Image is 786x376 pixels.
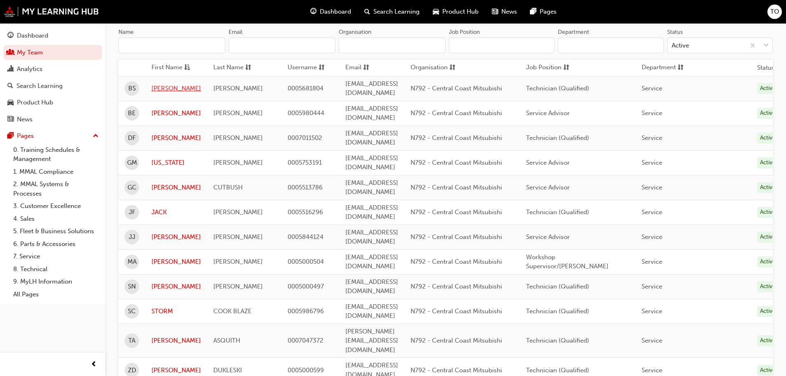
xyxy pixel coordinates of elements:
button: Usernamesorting-icon [288,63,333,73]
a: JACK [151,208,201,217]
a: [PERSON_NAME] [151,336,201,345]
span: up-icon [93,131,99,142]
div: Pages [17,131,34,141]
button: Emailsorting-icon [345,63,391,73]
span: Service Advisor [526,159,570,166]
a: Search Learning [3,78,102,94]
a: 6. Parts & Accessories [10,238,102,251]
span: Technician (Qualified) [526,307,589,315]
div: Active [672,41,689,50]
span: Service [642,258,662,265]
span: MA [127,257,137,267]
span: TA [128,336,135,345]
span: N792 - Central Coast Mitsubishi [411,258,502,265]
span: Service [642,283,662,290]
a: [PERSON_NAME] [151,366,201,375]
div: Dashboard [17,31,48,40]
a: news-iconNews [485,3,524,20]
input: Name [118,38,225,53]
a: 9. MyLH Information [10,275,102,288]
span: Department [642,63,676,73]
span: [EMAIL_ADDRESS][DOMAIN_NAME] [345,80,398,97]
span: BS [128,84,136,93]
span: sorting-icon [245,63,251,73]
span: Pages [540,7,557,17]
span: [PERSON_NAME] [213,109,263,117]
span: Technician (Qualified) [526,337,589,344]
a: [PERSON_NAME] [151,133,201,143]
span: asc-icon [184,63,190,73]
button: Last Namesorting-icon [213,63,259,73]
span: [PERSON_NAME] [213,208,263,216]
div: News [17,115,33,124]
div: Search Learning [17,81,63,91]
span: 0005516296 [288,208,323,216]
span: N792 - Central Coast Mitsubishi [411,159,502,166]
div: Active [757,182,779,193]
span: Technician (Qualified) [526,134,589,142]
a: [PERSON_NAME] [151,183,201,192]
span: [EMAIL_ADDRESS][DOMAIN_NAME] [345,154,398,171]
span: pages-icon [530,7,536,17]
span: search-icon [364,7,370,17]
span: Service Advisor [526,109,570,117]
span: [PERSON_NAME] [213,233,263,241]
span: Technician (Qualified) [526,85,589,92]
div: Active [757,306,779,317]
span: GM [127,158,137,168]
span: N792 - Central Coast Mitsubishi [411,85,502,92]
span: 0005980444 [288,109,324,117]
a: pages-iconPages [524,3,563,20]
a: [PERSON_NAME] [151,257,201,267]
span: Username [288,63,317,73]
span: news-icon [7,116,14,123]
span: guage-icon [7,32,14,40]
button: Departmentsorting-icon [642,63,687,73]
span: Service [642,208,662,216]
a: [PERSON_NAME] [151,84,201,93]
a: 3. Customer Excellence [10,200,102,213]
span: 0007011502 [288,134,322,142]
span: N792 - Central Coast Mitsubishi [411,233,502,241]
div: Active [757,281,779,292]
span: 0005681804 [288,85,323,92]
img: mmal [4,6,99,17]
span: news-icon [492,7,498,17]
span: 0005844124 [288,233,323,241]
a: [PERSON_NAME] [151,109,201,118]
span: Product Hub [442,7,479,17]
span: pages-icon [7,132,14,140]
div: Status [667,28,683,36]
span: [PERSON_NAME] [213,85,263,92]
a: STORM [151,307,201,316]
span: [EMAIL_ADDRESS][DOMAIN_NAME] [345,204,398,221]
span: SN [128,282,136,291]
span: [EMAIL_ADDRESS][DOMAIN_NAME] [345,253,398,270]
a: 0. Training Schedules & Management [10,144,102,166]
div: Email [229,28,243,36]
a: 5. Fleet & Business Solutions [10,225,102,238]
span: prev-icon [91,359,97,370]
span: N792 - Central Coast Mitsubishi [411,134,502,142]
a: [US_STATE] [151,158,201,168]
span: Email [345,63,361,73]
span: GC [127,183,137,192]
a: search-iconSearch Learning [358,3,426,20]
span: Job Position [526,63,562,73]
span: chart-icon [7,66,14,73]
span: BE [128,109,136,118]
span: sorting-icon [449,63,456,73]
div: Active [757,83,779,94]
input: Department [558,38,663,53]
span: [PERSON_NAME] [213,283,263,290]
span: N792 - Central Coast Mitsubishi [411,283,502,290]
span: Service [642,307,662,315]
span: 0005000504 [288,258,324,265]
a: 8. Technical [10,263,102,276]
span: [EMAIL_ADDRESS][DOMAIN_NAME] [345,179,398,196]
span: ZD [128,366,136,375]
span: [EMAIL_ADDRESS][DOMAIN_NAME] [345,130,398,147]
button: Job Positionsorting-icon [526,63,571,73]
span: DUKLESKI [213,367,242,374]
div: Active [757,256,779,267]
